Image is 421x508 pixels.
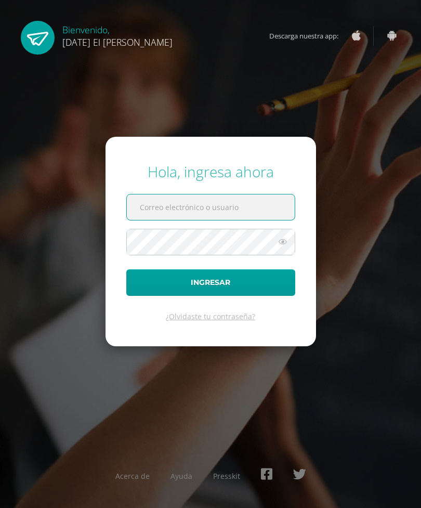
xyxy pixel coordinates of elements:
[126,162,295,181] div: Hola, ingresa ahora
[126,269,295,296] button: Ingresar
[269,26,349,46] span: Descarga nuestra app:
[213,471,240,481] a: Presskit
[115,471,150,481] a: Acerca de
[166,311,255,321] a: ¿Olvidaste tu contraseña?
[62,21,173,48] div: Bienvenido,
[170,471,192,481] a: Ayuda
[127,194,295,220] input: Correo electrónico o usuario
[62,36,173,48] span: [DATE] El [PERSON_NAME]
